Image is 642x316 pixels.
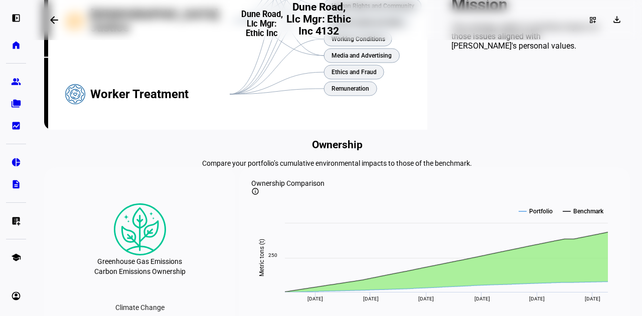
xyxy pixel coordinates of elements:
[11,216,21,226] eth-mat-symbol: list_alt_add
[332,85,369,92] text: Remuneration
[6,174,26,194] a: description
[11,77,21,87] eth-mat-symbol: group
[589,16,597,24] mat-icon: dashboard_customize
[114,203,166,255] img: climateChange.colored.svg
[11,99,21,109] eth-mat-symbol: folder_copy
[474,296,490,301] span: [DATE]
[97,255,182,267] div: Greenhouse Gas Emissions
[11,13,21,23] eth-mat-symbol: left_panel_open
[573,208,604,215] text: Benchmark
[48,14,60,26] mat-icon: arrow_backwards
[529,296,545,301] span: [DATE]
[11,291,21,301] eth-mat-symbol: account_circle
[6,35,26,55] a: home
[90,58,230,131] div: Worker Treatment
[44,139,630,151] h2: Ownership
[6,116,26,136] a: bid_landscape
[307,296,323,301] span: [DATE]
[418,296,434,301] span: [DATE]
[11,179,21,189] eth-mat-symbol: description
[251,179,618,187] div: Ownership Comparison
[44,159,630,167] div: Compare your portfolio’s cumulative environmental impacts to those of the benchmark.
[258,239,265,276] text: Metric tons (t)
[11,40,21,50] eth-mat-symbol: home
[6,152,26,172] a: pie_chart
[612,15,622,25] mat-icon: download
[107,299,173,315] div: Climate Change
[251,187,259,195] mat-icon: info_outline
[6,94,26,114] a: folder_copy
[332,52,392,59] text: Media and Advertising
[284,1,353,39] h2: Dune Road, Llc Mgr: Ethic Inc 4132
[529,208,553,215] text: Portfolio
[363,296,379,301] span: [DATE]
[268,252,277,258] text: 250
[11,121,21,131] eth-mat-symbol: bid_landscape
[239,10,284,38] h3: Dune Road, Llc Mgr: Ethic Inc
[11,252,21,262] eth-mat-symbol: school
[6,72,26,92] a: group
[332,69,377,76] text: Ethics and Fraud
[94,267,186,275] div: Carbon Emissions Ownership
[585,296,600,301] span: [DATE]
[11,157,21,167] eth-mat-symbol: pie_chart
